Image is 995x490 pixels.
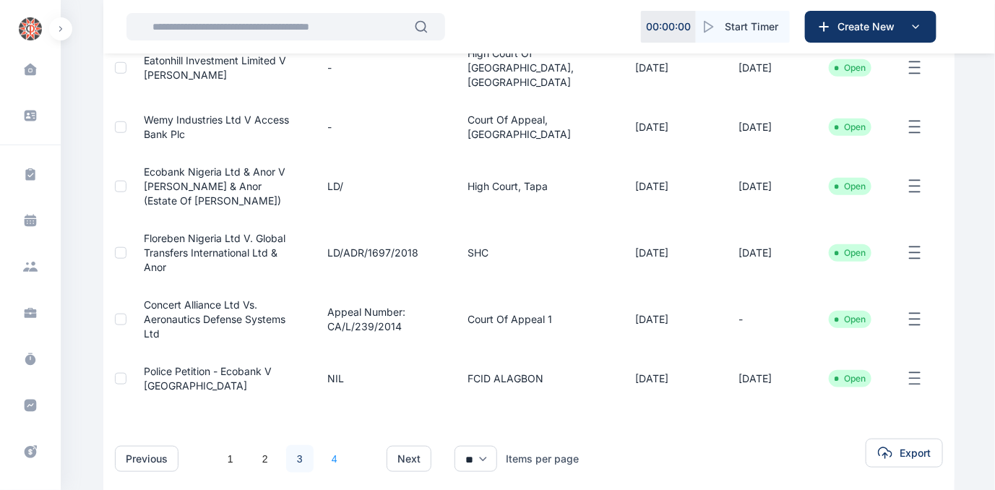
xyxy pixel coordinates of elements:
span: Start Timer [725,20,778,34]
li: 上一页 [190,449,210,469]
td: - [721,286,811,353]
td: - [310,101,450,153]
td: NIL [310,353,450,405]
a: 2 [251,445,279,473]
a: Police Petition - Ecobank v [GEOGRAPHIC_DATA] [144,365,272,392]
td: [DATE] [618,153,721,220]
li: Open [835,314,866,325]
li: Open [835,121,866,133]
li: 2 [251,444,280,473]
span: Create New [832,20,907,34]
li: Open [835,181,866,192]
li: 下一页 [355,449,375,469]
td: Court of Appeal 1 [450,286,618,353]
td: [DATE] [618,101,721,153]
td: High Court of [GEOGRAPHIC_DATA], [GEOGRAPHIC_DATA] [450,35,618,101]
li: 1 [216,444,245,473]
td: [DATE] [721,220,811,286]
td: High Court, Tapa [450,153,618,220]
td: [DATE] [721,353,811,405]
td: [DATE] [618,35,721,101]
li: Open [835,247,866,259]
a: Ecobank Nigeria Ltd & Anor V [PERSON_NAME] & Anor (Estate Of [PERSON_NAME]) [144,166,285,207]
button: Create New [805,11,936,43]
a: Wemy Industries Ltd V Access Bank Plc [144,113,289,140]
td: Appeal Number: CA/L/239/2014 [310,286,450,353]
td: Court of Appeal, [GEOGRAPHIC_DATA] [450,101,618,153]
a: Concert Alliance Ltd Vs. Aeronautics Defense Systems Ltd [144,298,285,340]
div: Items per page [506,452,579,466]
button: next [387,446,431,472]
a: Eatonhill Investment Limited v [PERSON_NAME] [144,54,286,81]
a: 3 [286,445,314,473]
td: LD/ADR/1697/2018 [310,220,450,286]
span: Export [900,446,931,460]
a: 1 [217,445,244,473]
a: 4 [321,445,348,473]
td: SHC [450,220,618,286]
td: [DATE] [618,220,721,286]
li: Open [835,373,866,384]
td: [DATE] [721,35,811,101]
td: [DATE] [618,353,721,405]
li: Open [835,62,866,74]
td: - [310,35,450,101]
button: Export [866,439,943,468]
button: Start Timer [696,11,790,43]
button: previous [115,446,178,472]
a: Floreben Nigeria Ltd V. Global Transfers International Ltd & Anor [144,232,285,273]
p: 00 : 00 : 00 [646,20,691,34]
li: 4 [320,444,349,473]
td: [DATE] [721,153,811,220]
td: [DATE] [721,101,811,153]
td: [DATE] [618,286,721,353]
td: FCID ALAGBON [450,353,618,405]
td: LD/ [310,153,450,220]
